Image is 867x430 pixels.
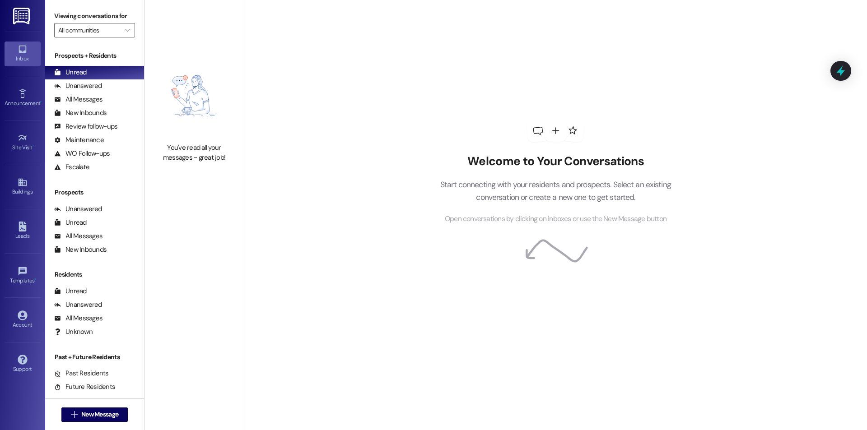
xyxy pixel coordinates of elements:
a: Leads [5,219,41,243]
i:  [125,27,130,34]
div: Prospects + Residents [45,51,144,60]
div: All Messages [54,95,103,104]
div: Maintenance [54,135,104,145]
div: All Messages [54,314,103,323]
div: Prospects [45,188,144,197]
div: New Inbounds [54,245,107,254]
a: Templates • [5,264,41,288]
div: Past Residents [54,369,109,378]
input: All communities [58,23,121,37]
a: Inbox [5,42,41,66]
div: Future Residents [54,382,115,392]
span: • [35,276,36,282]
div: You've read all your messages - great job! [154,143,234,162]
div: Unanswered [54,204,102,214]
h2: Welcome to Your Conversations [426,154,685,169]
span: • [33,143,34,149]
div: All Messages [54,231,103,241]
div: WO Follow-ups [54,149,110,158]
p: Start connecting with your residents and prospects. Select an existing conversation or create a n... [426,178,685,204]
a: Account [5,308,41,332]
div: Unanswered [54,300,102,310]
a: Site Visit • [5,130,41,155]
div: Unanswered [54,81,102,91]
span: Open conversations by clicking on inboxes or use the New Message button [445,213,667,225]
img: ResiDesk Logo [13,8,32,24]
div: Unread [54,218,87,227]
div: Escalate [54,162,89,172]
span: New Message [81,410,118,419]
div: Unknown [54,327,93,337]
button: New Message [61,407,128,422]
div: Residents [45,270,144,279]
div: Unread [54,68,87,77]
label: Viewing conversations for [54,9,135,23]
a: Support [5,352,41,376]
a: Buildings [5,175,41,199]
div: Review follow-ups [54,122,117,131]
span: • [40,99,42,105]
div: New Inbounds [54,108,107,118]
img: empty-state [154,53,234,139]
i:  [71,411,78,418]
div: Past + Future Residents [45,352,144,362]
div: Unread [54,287,87,296]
